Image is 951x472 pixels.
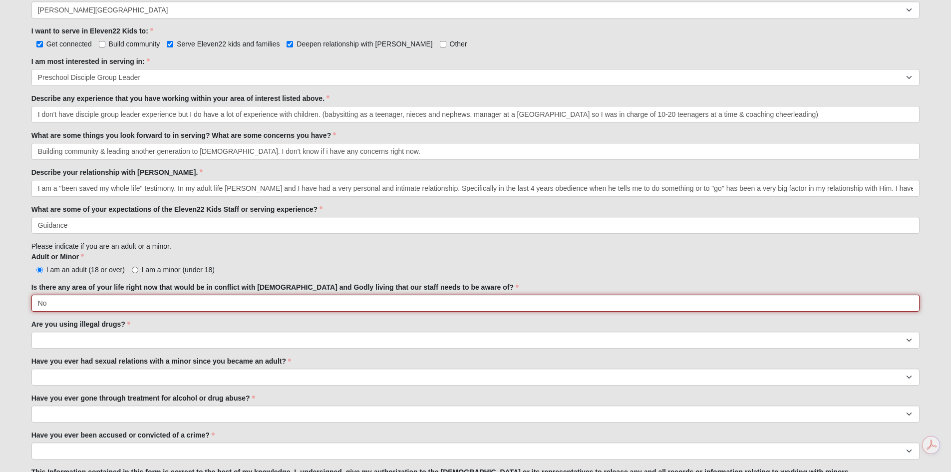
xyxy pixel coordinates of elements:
label: I am most interested in serving in: [31,56,150,66]
span: Get connected [46,40,92,48]
input: Deepen relationship with [PERSON_NAME] [287,41,293,47]
input: Other [440,41,446,47]
label: Describe any experience that you have working within your area of interest listed above. [31,93,329,103]
input: Get connected [36,41,43,47]
label: Adult or Minor [31,252,84,262]
label: Is there any area of your life right now that would be in conflict with [DEMOGRAPHIC_DATA] and Go... [31,282,519,292]
label: Have you ever gone through treatment for alcohol or drug abuse? [31,393,255,403]
span: I am an adult (18 or over) [46,266,125,274]
label: Describe your relationship with [PERSON_NAME]. [31,167,203,177]
span: I am a minor (under 18) [142,266,215,274]
label: Have you ever been accused or convicted of a crime? [31,430,215,440]
span: Build community [109,40,160,48]
label: What are some things you look forward to in serving? What are some concerns you have? [31,130,336,140]
label: What are some of your expectations of the Eleven22 Kids Staff or serving experience? [31,204,322,214]
span: Other [450,40,467,48]
label: Have you ever had sexual relations with a minor since you became an adult? [31,356,291,366]
span: Deepen relationship with [PERSON_NAME] [297,40,432,48]
span: Serve Eleven22 kids and families [177,40,280,48]
input: I am an adult (18 or over) [36,267,43,273]
input: Build community [99,41,105,47]
input: I am a minor (under 18) [132,267,138,273]
input: Serve Eleven22 kids and families [167,41,173,47]
label: I want to serve in Eleven22 Kids to: [31,26,153,36]
label: Are you using illegal drugs? [31,319,130,329]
